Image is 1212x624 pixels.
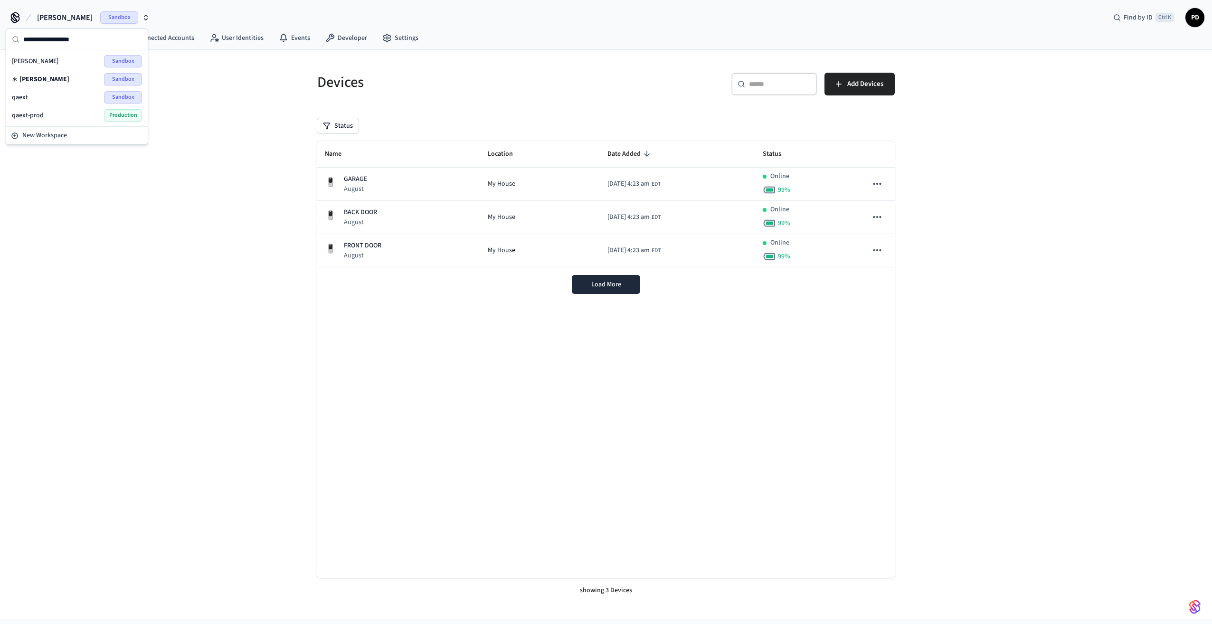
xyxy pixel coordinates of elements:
a: Events [271,29,318,47]
div: Suggestions [6,50,148,126]
img: Yale Assure Touchscreen Wifi Smart Lock, Satin Nickel, Front [325,243,336,255]
span: [PERSON_NAME] [19,75,69,84]
span: Sandbox [104,55,142,67]
span: Production [104,109,142,122]
span: Name [325,147,354,161]
a: Developer [318,29,375,47]
span: [PERSON_NAME] [37,12,93,23]
p: August [344,217,377,227]
span: Ctrl K [1155,13,1174,22]
div: America/New_York [607,179,661,189]
span: qaext [12,93,28,102]
a: Settings [375,29,426,47]
span: [PERSON_NAME] [12,57,58,66]
span: EDT [652,246,661,255]
span: PD [1186,9,1203,26]
a: User Identities [202,29,271,47]
span: Load More [591,280,621,289]
p: GARAGE [344,174,367,184]
span: Location [488,147,525,161]
span: EDT [652,180,661,189]
span: Status [763,147,794,161]
div: showing 3 Devices [317,578,895,603]
button: PD [1185,8,1204,27]
span: [DATE] 4:23 am [607,212,650,222]
span: EDT [652,213,661,222]
button: Load More [572,275,640,294]
img: Yale Assure Touchscreen Wifi Smart Lock, Satin Nickel, Front [325,177,336,188]
span: 99 % [778,185,790,195]
span: Sandbox [104,73,142,85]
span: 99 % [778,252,790,261]
span: [DATE] 4:23 am [607,179,650,189]
span: My House [488,246,515,255]
span: 99 % [778,218,790,228]
p: August [344,184,367,194]
img: Yale Assure Touchscreen Wifi Smart Lock, Satin Nickel, Front [325,210,336,221]
span: Sandbox [100,11,138,24]
span: My House [488,212,515,222]
span: Sandbox [104,91,142,104]
button: Status [317,118,359,133]
p: Online [770,238,789,248]
div: America/New_York [607,212,661,222]
span: [DATE] 4:23 am [607,246,650,255]
div: Find by IDCtrl K [1106,9,1182,26]
span: Find by ID [1124,13,1153,22]
p: Online [770,171,789,181]
img: SeamLogoGradient.69752ec5.svg [1189,599,1201,615]
p: BACK DOOR [344,208,377,217]
span: New Workspace [22,131,67,141]
div: America/New_York [607,246,661,255]
table: sticky table [317,141,895,267]
button: Add Devices [824,73,895,95]
button: New Workspace [7,128,147,143]
a: Connected Accounts [116,29,202,47]
span: My House [488,179,515,189]
p: Online [770,205,789,215]
h5: Devices [317,73,600,92]
p: August [344,251,381,260]
span: Date Added [607,147,653,161]
span: Add Devices [847,78,883,90]
p: FRONT DOOR [344,241,381,251]
span: qaext-prod [12,111,44,120]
